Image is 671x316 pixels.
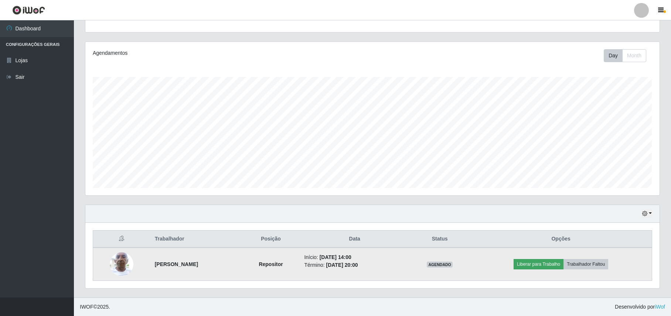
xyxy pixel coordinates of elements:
[514,259,563,269] button: Liberar para Trabalho
[622,49,646,62] button: Month
[427,262,453,268] span: AGENDADO
[80,303,110,311] span: © 2025 .
[655,304,665,310] a: iWof
[563,259,608,269] button: Trabalhador Faltou
[604,49,646,62] div: First group
[155,261,198,267] strong: [PERSON_NAME]
[604,49,623,62] button: Day
[304,261,405,269] li: Término:
[615,303,665,311] span: Desenvolvido por
[604,49,652,62] div: Toolbar with button groups
[259,261,283,267] strong: Repositor
[93,49,319,57] div: Agendamentos
[150,231,242,248] th: Trabalhador
[304,253,405,261] li: Início:
[110,248,133,280] img: 1743965211684.jpeg
[409,231,470,248] th: Status
[12,6,45,15] img: CoreUI Logo
[242,231,300,248] th: Posição
[320,254,351,260] time: [DATE] 14:00
[300,231,409,248] th: Data
[326,262,358,268] time: [DATE] 20:00
[80,304,93,310] span: IWOF
[470,231,652,248] th: Opções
